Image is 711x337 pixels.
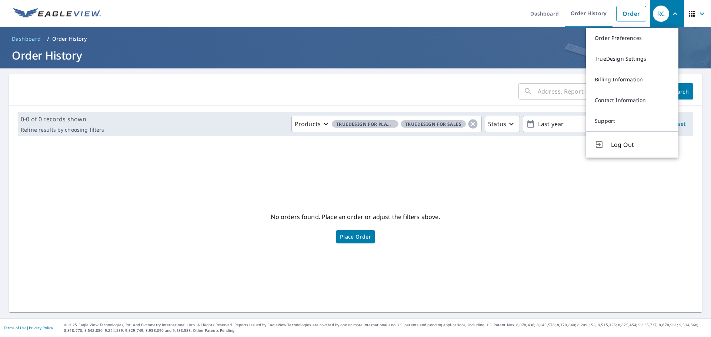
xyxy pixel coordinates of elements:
[47,34,49,43] li: /
[401,120,466,128] span: TrueDesign for Sales
[586,131,678,158] button: Log Out
[586,48,678,69] a: TrueDesign Settings
[9,48,702,63] h1: Order History
[332,120,398,128] span: TrueDesign for Planning
[340,235,371,239] span: Place Order
[336,230,375,243] a: Place Order
[586,111,678,131] a: Support
[295,119,321,128] p: Products
[653,6,669,22] div: RC
[667,83,693,100] button: Search
[29,325,53,330] a: Privacy Policy
[21,115,104,124] p: 0-0 of 0 records shown
[586,69,678,90] a: Billing Information
[4,326,53,330] p: |
[670,119,687,129] span: Reset
[12,35,41,43] span: Dashboard
[4,325,27,330] a: Terms of Use
[616,6,646,21] a: Order
[538,81,661,102] input: Address, Report #, Claim ID, etc.
[586,90,678,111] a: Contact Information
[488,119,506,128] p: Status
[64,322,707,333] p: © 2025 Eagle View Technologies, Inc. and Pictometry International Corp. All Rights Reserved. Repo...
[52,35,87,43] p: Order History
[13,8,101,19] img: EV Logo
[9,33,702,45] nav: breadcrumb
[291,116,482,132] button: ProductsTrueDesign for PlanningTrueDesign for Sales
[586,28,678,48] a: Order Preferences
[9,33,44,45] a: Dashboard
[21,127,104,133] p: Refine results by choosing filters
[611,140,670,149] span: Log Out
[535,118,622,131] p: Last year
[271,211,440,223] p: No orders found. Place an order or adjust the filters above.
[672,88,687,95] span: Search
[485,116,520,132] button: Status
[667,116,690,132] button: Reset
[523,116,634,132] button: Last year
